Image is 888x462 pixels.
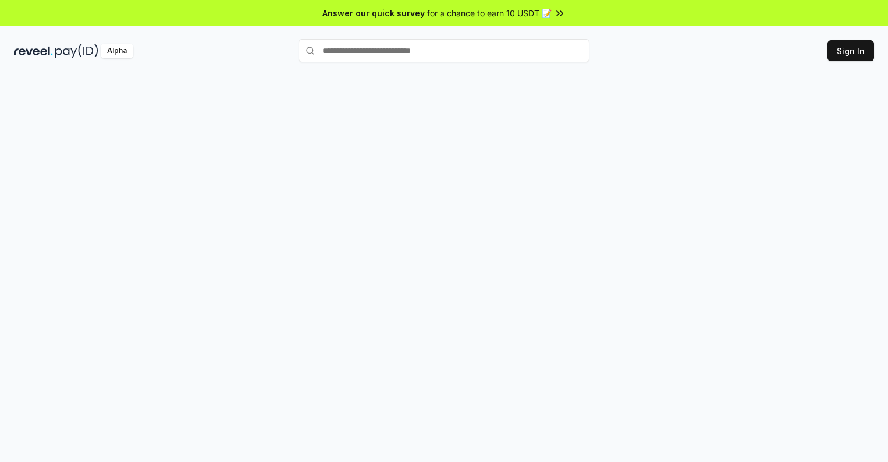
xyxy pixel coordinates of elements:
[101,44,133,58] div: Alpha
[322,7,425,19] span: Answer our quick survey
[427,7,552,19] span: for a chance to earn 10 USDT 📝
[55,44,98,58] img: pay_id
[14,44,53,58] img: reveel_dark
[827,40,874,61] button: Sign In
